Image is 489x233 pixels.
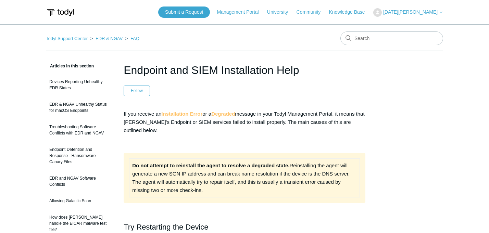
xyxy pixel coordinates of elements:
strong: Degraded [211,111,235,117]
a: Management Portal [217,9,266,16]
a: Allowing Galactic Scan [46,194,113,207]
a: EDR and NGAV Software Conflicts [46,172,113,191]
h1: Endpoint and SIEM Installation Help [124,62,365,78]
a: Troubleshooting Software Conflicts with EDR and NGAV [46,120,113,140]
a: Devices Reporting Unhealthy EDR States [46,75,113,94]
li: Todyl Support Center [46,36,89,41]
a: EDR & NGAV Unhealthy Status for macOS Endpoints [46,98,113,117]
li: FAQ [124,36,139,41]
li: EDR & NGAV [89,36,124,41]
a: EDR & NGAV [96,36,123,41]
p: If you receive an or a message in your Todyl Management Portal, it means that [PERSON_NAME]'s End... [124,110,365,134]
a: Todyl Support Center [46,36,88,41]
span: Articles in this section [46,64,94,68]
a: Knowledge Base [329,9,372,16]
a: Community [297,9,328,16]
button: Follow Article [124,86,150,96]
strong: Installation Error [161,111,202,117]
input: Search [340,31,443,45]
a: FAQ [130,36,139,41]
a: Submit a Request [158,7,210,18]
a: University [267,9,295,16]
h2: Try Restarting the Device [124,221,365,233]
button: [DATE][PERSON_NAME] [373,8,443,17]
span: [DATE][PERSON_NAME] [383,9,438,15]
strong: Do not attempt to reinstall the agent to resolve a degraded state. [132,163,289,168]
img: Todyl Support Center Help Center home page [46,6,75,19]
td: Reinstalling the agent will generate a new SGN IP address and can break name resolution if the de... [129,158,360,197]
a: Endpoint Detention and Response - Ransomware Canary Files [46,143,113,168]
